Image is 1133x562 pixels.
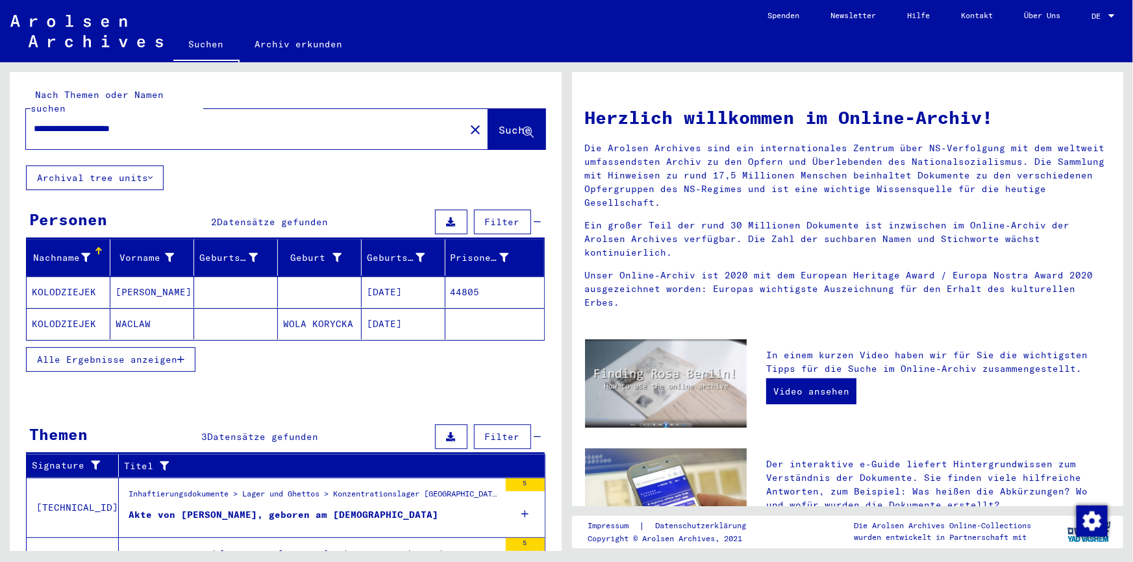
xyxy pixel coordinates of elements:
div: | [588,519,762,533]
mat-cell: KOLODZIEJEK [27,308,110,339]
mat-cell: 44805 [445,276,544,308]
button: Archival tree units [26,165,164,190]
div: Nachname [32,247,110,268]
span: 2 [211,216,217,228]
div: Prisoner # [451,251,509,265]
div: Geburt‏ [283,247,361,268]
a: Datenschutzerklärung [645,519,762,533]
button: Filter [474,424,531,449]
p: Ein großer Teil der rund 30 Millionen Dokumente ist inzwischen im Online-Archiv der Arolsen Archi... [585,219,1111,260]
div: Geburtsdatum [367,251,425,265]
div: Signature [32,459,102,472]
img: yv_logo.png [1065,515,1114,548]
a: Video ansehen [766,378,856,404]
div: 5 [506,478,545,491]
div: Vorname [116,251,174,265]
mat-cell: KOLODZIEJEK [27,276,110,308]
p: Copyright © Arolsen Archives, 2021 [588,533,762,544]
td: [TECHNICAL_ID] [27,478,119,537]
div: Titel [124,459,513,473]
div: Geburtsname [199,247,277,268]
img: Arolsen_neg.svg [10,15,163,47]
div: Geburtsname [199,251,258,265]
p: Die Arolsen Archives Online-Collections [854,520,1031,531]
div: Themen [29,422,88,446]
span: DE [1091,12,1106,21]
div: Personen [29,208,107,231]
span: Suche [499,123,532,136]
span: Datensätze gefunden [217,216,328,228]
p: Der interaktive e-Guide liefert Hintergrundwissen zum Verständnis der Dokumente. Sie finden viele... [766,458,1110,512]
img: video.jpg [585,339,747,428]
mat-header-cell: Geburt‏ [278,239,362,276]
a: Impressum [588,519,639,533]
div: Titel [124,456,529,476]
mat-cell: [DATE] [362,308,445,339]
button: Alle Ergebnisse anzeigen [26,347,195,372]
a: Archiv erkunden [240,29,358,60]
mat-icon: close [467,122,483,138]
p: In einem kurzen Video haben wir für Sie die wichtigsten Tipps für die Suche im Online-Archiv zusa... [766,348,1110,376]
div: Vorname [116,247,193,268]
button: Filter [474,210,531,234]
h1: Herzlich willkommen im Online-Archiv! [585,104,1111,131]
mat-label: Nach Themen oder Namen suchen [31,89,164,114]
mat-cell: WOLA KORYCKA [278,308,362,339]
div: Nachname [32,251,90,265]
mat-header-cell: Geburtsdatum [362,239,445,276]
div: Inhaftierungsdokumente > Lager und Ghettos > Konzentrationslager [GEOGRAPHIC_DATA] > Individuelle... [129,488,499,506]
span: 3 [201,431,207,443]
mat-header-cell: Geburtsname [194,239,278,276]
mat-header-cell: Vorname [110,239,194,276]
mat-cell: WACLAW [110,308,194,339]
div: Akte von [PERSON_NAME], geboren am [DEMOGRAPHIC_DATA] [129,508,438,522]
div: Signature [32,456,118,476]
div: Geburt‏ [283,251,342,265]
div: Geburtsdatum [367,247,445,268]
p: Die Arolsen Archives sind ein internationales Zentrum über NS-Verfolgung mit dem weltweit umfasse... [585,141,1111,210]
div: 5 [506,538,545,551]
button: Clear [462,116,488,142]
img: Zustimmung ändern [1077,506,1108,537]
div: Prisoner # [451,247,529,268]
p: Unser Online-Archiv ist 2020 mit dem European Heritage Award / Europa Nostra Award 2020 ausgezeic... [585,269,1111,310]
span: Filter [485,216,520,228]
span: Filter [485,431,520,443]
button: Suche [488,109,545,149]
mat-cell: [DATE] [362,276,445,308]
span: Datensätze gefunden [207,431,318,443]
span: Alle Ergebnisse anzeigen [37,354,177,365]
mat-header-cell: Prisoner # [445,239,544,276]
img: eguide.jpg [585,448,747,557]
a: Suchen [173,29,240,62]
mat-cell: [PERSON_NAME] [110,276,194,308]
p: wurden entwickelt in Partnerschaft mit [854,531,1031,543]
mat-header-cell: Nachname [27,239,110,276]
